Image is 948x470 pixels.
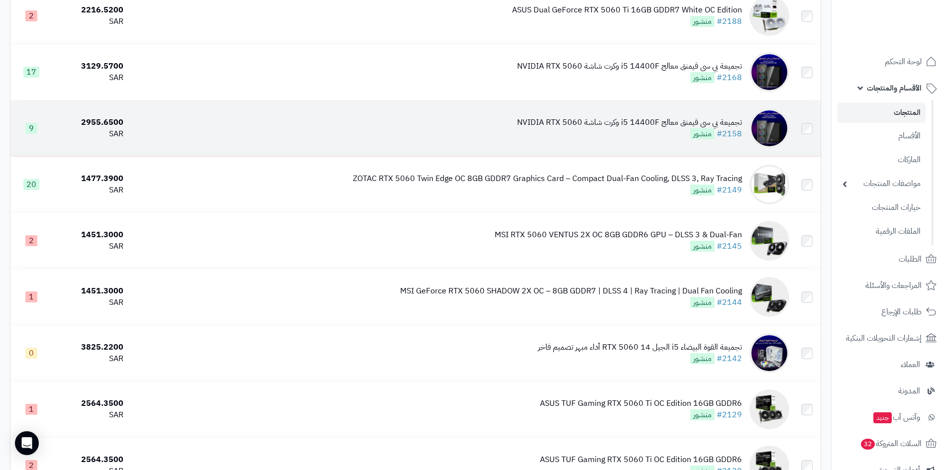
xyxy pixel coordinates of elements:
a: لوحة التحكم [838,50,942,74]
a: وآتس آبجديد [838,405,942,429]
div: ASUS Dual GeForce RTX 5060 Ti 16GB GDDR7 White OC Edition [512,4,742,16]
a: #2144 [717,296,742,308]
div: Open Intercom Messenger [15,431,39,455]
div: SAR [56,128,123,140]
span: 2 [25,235,37,246]
div: 3825.2200 [56,342,123,353]
img: MSI GeForce RTX 5060 SHADOW 2X OC – 8GB GDDR7 | DLSS 4 | Ray Tracing | Dual Fan Cooling [749,277,789,317]
div: 3129.5700 [56,61,123,72]
div: SAR [56,353,123,365]
a: #2158 [717,128,742,140]
span: منشور [690,297,715,308]
a: #2145 [717,240,742,252]
img: logo-2.png [880,7,939,28]
div: SAR [56,297,123,308]
span: الطلبات [899,252,922,266]
div: 2564.3500 [56,454,123,466]
div: 2564.3500 [56,398,123,409]
div: 1451.3000 [56,285,123,297]
span: منشور [690,72,715,83]
div: تجميعة بي سي قيمنق معالج i5 14400F وكرت شاشة NVIDIA RTX 5060 [517,117,742,128]
a: #2142 [717,353,742,365]
div: SAR [56,16,123,27]
span: 20 [23,179,39,190]
a: #2149 [717,184,742,196]
div: MSI RTX 5060 VENTUS 2X OC 8GB GDDR6 GPU – DLSS 3 & Dual-Fan [495,229,742,241]
span: 2 [25,10,37,21]
span: 1 [25,291,37,302]
a: الماركات [838,149,926,171]
img: تجميعة بي سي قيمنق معالج i5 14400F وكرت شاشة NVIDIA RTX 5060 [749,108,789,148]
a: العملاء [838,353,942,376]
div: تجميعة القوة البيضاء i5 الجيل 14 RTX 5060 أداء مبهر تصميم فاخر [538,342,742,353]
img: تجميعة بي سي قيمنق معالج i5 14400F وكرت شاشة NVIDIA RTX 5060 [749,52,789,92]
a: المراجعات والأسئلة [838,274,942,297]
a: الأقسام [838,125,926,147]
div: SAR [56,72,123,84]
img: ASUS TUF Gaming RTX 5060 Ti OC Edition 16GB GDDR6 [749,389,789,429]
a: #2188 [717,15,742,27]
a: الطلبات [838,247,942,271]
a: طلبات الإرجاع [838,300,942,324]
span: 32 [860,438,875,450]
a: #2168 [717,72,742,84]
a: المنتجات [838,102,926,123]
a: الملفات الرقمية [838,221,926,242]
span: العملاء [901,358,920,372]
div: SAR [56,241,123,252]
a: #2129 [717,409,742,421]
span: 17 [23,67,39,78]
span: 9 [25,123,37,134]
div: SAR [56,409,123,421]
a: مواصفات المنتجات [838,173,926,194]
img: تجميعة القوة البيضاء i5 الجيل 14 RTX 5060 أداء مبهر تصميم فاخر [749,333,789,373]
div: 2955.6500 [56,117,123,128]
span: وآتس آب [872,410,920,424]
span: المراجعات والأسئلة [865,279,922,292]
span: طلبات الإرجاع [881,305,922,319]
div: تجميعة بي سي قيمنق معالج i5 14400F وكرت شاشة NVIDIA RTX 5060 [517,61,742,72]
a: المدونة [838,379,942,403]
span: منشور [690,16,715,27]
span: منشور [690,409,715,420]
div: ASUS TUF Gaming RTX 5060 Ti OC Edition 16GB GDDR6 [540,454,742,466]
span: منشور [690,353,715,364]
div: ASUS TUF Gaming RTX 5060 Ti OC Edition 16GB GDDR6 [540,398,742,409]
div: 1477.3900 [56,173,123,185]
a: السلات المتروكة32 [838,432,942,456]
span: إشعارات التحويلات البنكية [846,331,922,345]
span: لوحة التحكم [885,55,922,69]
a: خيارات المنتجات [838,197,926,218]
div: 2216.5200 [56,4,123,16]
span: الأقسام والمنتجات [867,81,922,95]
span: منشور [690,185,715,195]
span: 1 [25,404,37,415]
img: MSI RTX 5060 VENTUS 2X OC 8GB GDDR6 GPU – DLSS 3 & Dual-Fan [749,221,789,261]
div: MSI GeForce RTX 5060 SHADOW 2X OC – 8GB GDDR7 | DLSS 4 | Ray Tracing | Dual Fan Cooling [400,285,742,297]
span: منشور [690,128,715,139]
img: ZOTAC RTX 5060 Twin Edge OC 8GB GDDR7 Graphics Card – Compact Dual-Fan Cooling, DLSS 3, Ray Tracing [749,165,789,204]
div: ZOTAC RTX 5060 Twin Edge OC 8GB GDDR7 Graphics Card – Compact Dual-Fan Cooling, DLSS 3, Ray Tracing [353,173,742,185]
div: SAR [56,185,123,196]
span: المدونة [898,384,920,398]
a: إشعارات التحويلات البنكية [838,326,942,350]
div: 1451.3000 [56,229,123,241]
span: السلات المتروكة [860,437,922,451]
span: 0 [25,348,37,359]
span: جديد [873,412,892,423]
span: منشور [690,241,715,252]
